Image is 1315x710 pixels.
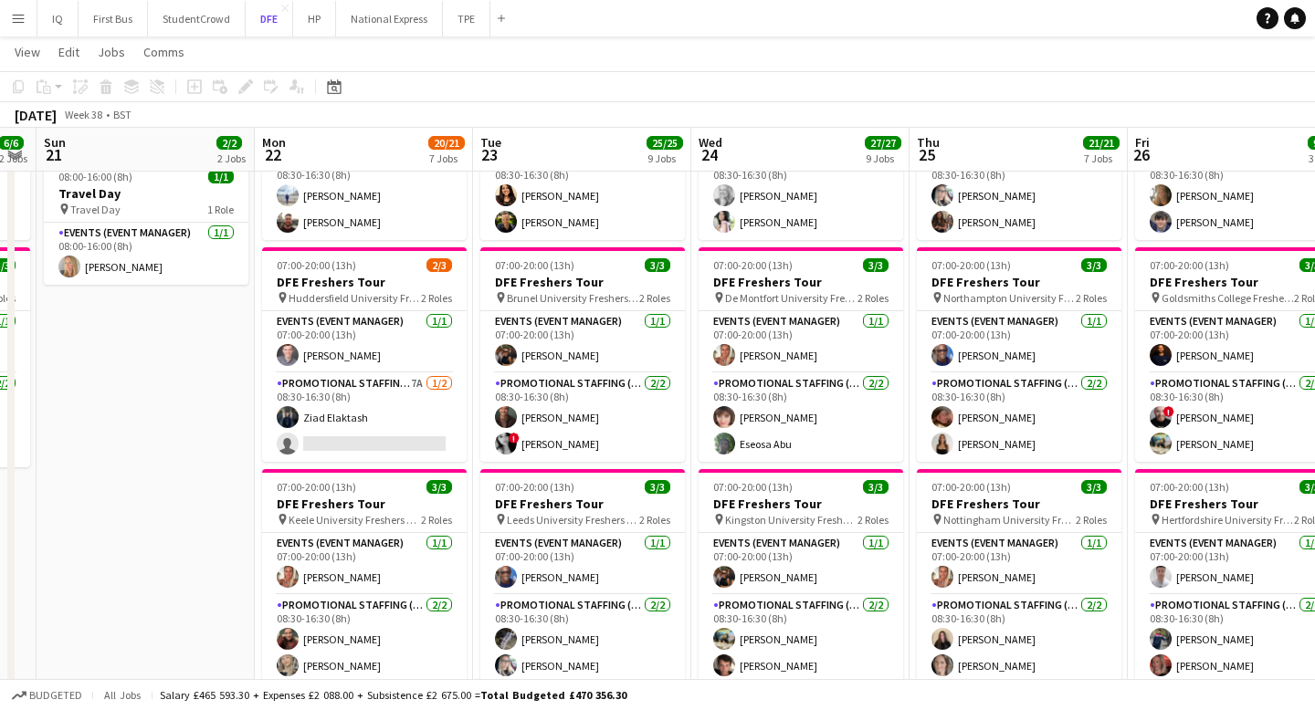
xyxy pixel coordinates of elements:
span: Hertfordshire University Freshers Fair [1162,513,1294,527]
span: Travel Day [70,203,121,216]
app-job-card: 07:00-20:00 (13h)3/3DFE Freshers Tour Northampton University Freshers Fair2 RolesEvents (Event Ma... [917,247,1121,462]
button: StudentCrowd [148,1,246,37]
app-card-role: Events (Event Manager)1/107:00-20:00 (13h)[PERSON_NAME] [699,311,903,373]
h3: DFE Freshers Tour [480,496,685,512]
span: View [15,44,40,60]
a: Edit [51,40,87,64]
app-card-role: Events (Event Manager)1/107:00-20:00 (13h)[PERSON_NAME] [917,311,1121,373]
app-job-card: 07:00-20:00 (13h)3/3DFE Freshers Tour Keele University Freshers Fair2 RolesEvents (Event Manager)... [262,469,467,684]
app-card-role: Promotional Staffing (Brand Ambassadors)2/208:30-16:30 (8h)[PERSON_NAME]Eseosa Abu [699,373,903,462]
div: 07:00-20:00 (13h)3/3DFE Freshers Tour De Montfort University Freshers Fair2 RolesEvents (Event Ma... [699,247,903,462]
span: 3/3 [863,480,889,494]
app-job-card: 07:00-20:00 (13h)3/3DFE Freshers Tour Leeds University Freshers Fair2 RolesEvents (Event Manager)... [480,469,685,684]
h3: DFE Freshers Tour [699,496,903,512]
span: Northampton University Freshers Fair [943,291,1076,305]
span: 22 [259,144,286,165]
span: Comms [143,44,184,60]
div: 7 Jobs [429,151,464,165]
span: Brunel University Freshers Fair [507,291,639,305]
span: 07:00-20:00 (13h) [713,480,793,494]
h3: DFE Freshers Tour [480,274,685,290]
div: BST [113,108,131,121]
span: 3/3 [645,258,670,272]
app-card-role: Promotional Staffing (Brand Ambassadors)7A1/208:30-16:30 (8h)Ziad Elaktash [262,373,467,462]
button: IQ [37,1,79,37]
app-card-role: Promotional Staffing (Brand Ambassadors)2/208:30-16:30 (8h)[PERSON_NAME][PERSON_NAME] [917,373,1121,462]
button: Budgeted [9,685,85,705]
span: 2 Roles [421,291,452,305]
span: Huddersfield University Freshers Fair [289,291,421,305]
span: All jobs [100,688,144,702]
span: 3/3 [1081,258,1107,272]
h3: DFE Freshers Tour [917,274,1121,290]
span: ! [1163,406,1174,417]
span: 3/3 [426,480,452,494]
button: TPE [443,1,490,37]
span: Sun [44,134,66,151]
span: 2 Roles [639,513,670,527]
div: [DATE] [15,106,57,124]
span: 2 Roles [857,291,889,305]
span: 07:00-20:00 (13h) [931,480,1011,494]
div: 7 Jobs [1084,151,1119,165]
span: Thu [917,134,940,151]
span: 2 Roles [421,513,452,527]
app-job-card: 08:00-16:00 (8h)1/1Travel Day Travel Day1 RoleEvents (Event Manager)1/108:00-16:00 (8h)[PERSON_NAME] [44,159,248,285]
span: 21 [41,144,66,165]
span: 07:00-20:00 (13h) [277,258,356,272]
span: 07:00-20:00 (13h) [931,258,1011,272]
span: Nottingham University Freshers Fair [943,513,1076,527]
span: ! [509,433,520,444]
div: 2 Jobs [217,151,246,165]
app-card-role: Promotional Staffing (Brand Ambassadors)2/208:30-16:30 (8h)[PERSON_NAME][PERSON_NAME] [480,595,685,684]
span: 21/21 [1083,136,1120,150]
span: 07:00-20:00 (13h) [1150,258,1229,272]
span: De Montfort University Freshers Fair [725,291,857,305]
app-card-role: Promotional Staffing (Brand Ambassadors)2/208:30-16:30 (8h)[PERSON_NAME][PERSON_NAME] [917,595,1121,684]
span: 07:00-20:00 (13h) [277,480,356,494]
app-card-role: Events (Event Manager)1/108:00-16:00 (8h)[PERSON_NAME] [44,223,248,285]
span: 25/25 [647,136,683,150]
h3: DFE Freshers Tour [262,274,467,290]
a: Comms [136,40,192,64]
app-card-role: Events (Event Manager)1/107:00-20:00 (13h)[PERSON_NAME] [262,311,467,373]
app-card-role: Events (Event Manager)1/107:00-20:00 (13h)[PERSON_NAME] [480,311,685,373]
span: 23 [478,144,501,165]
app-card-role: Events (Event Manager)1/107:00-20:00 (13h)[PERSON_NAME] [262,533,467,595]
span: 27/27 [865,136,901,150]
span: 3/3 [863,258,889,272]
app-card-role: Promotional Staffing (Brand Ambassadors)2/208:30-16:30 (8h)[PERSON_NAME][PERSON_NAME] [699,151,903,240]
span: Week 38 [60,108,106,121]
app-card-role: Promotional Staffing (Brand Ambassadors)2/208:30-16:30 (8h)[PERSON_NAME][PERSON_NAME] [262,595,467,684]
app-job-card: 07:00-20:00 (13h)3/3DFE Freshers Tour Kingston University Freshers Fair2 RolesEvents (Event Manag... [699,469,903,684]
span: 20/21 [428,136,465,150]
a: View [7,40,47,64]
app-job-card: 07:00-20:00 (13h)2/3DFE Freshers Tour Huddersfield University Freshers Fair2 RolesEvents (Event M... [262,247,467,462]
span: Mon [262,134,286,151]
span: 07:00-20:00 (13h) [713,258,793,272]
span: 2 Roles [857,513,889,527]
app-card-role: Events (Event Manager)1/107:00-20:00 (13h)[PERSON_NAME] [480,533,685,595]
app-job-card: 07:00-20:00 (13h)3/3DFE Freshers Tour Nottingham University Freshers Fair2 RolesEvents (Event Man... [917,469,1121,684]
span: Kingston University Freshers Fair [725,513,857,527]
span: 2/2 [216,136,242,150]
span: Jobs [98,44,125,60]
span: 2 Roles [1076,513,1107,527]
app-card-role: Promotional Staffing (Brand Ambassadors)2/208:30-16:30 (8h)[PERSON_NAME][PERSON_NAME] [917,151,1121,240]
button: DFE [246,1,293,37]
app-card-role: Promotional Staffing (Brand Ambassadors)2/208:30-16:30 (8h)[PERSON_NAME][PERSON_NAME] [480,151,685,240]
app-job-card: 07:00-20:00 (13h)3/3DFE Freshers Tour Brunel University Freshers Fair2 RolesEvents (Event Manager... [480,247,685,462]
span: Fri [1135,134,1150,151]
span: Total Budgeted £470 356.30 [480,688,626,702]
a: Jobs [90,40,132,64]
span: 2 Roles [639,291,670,305]
app-card-role: Events (Event Manager)1/107:00-20:00 (13h)[PERSON_NAME] [699,533,903,595]
span: 3/3 [645,480,670,494]
span: Tue [480,134,501,151]
h3: Travel Day [44,185,248,202]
